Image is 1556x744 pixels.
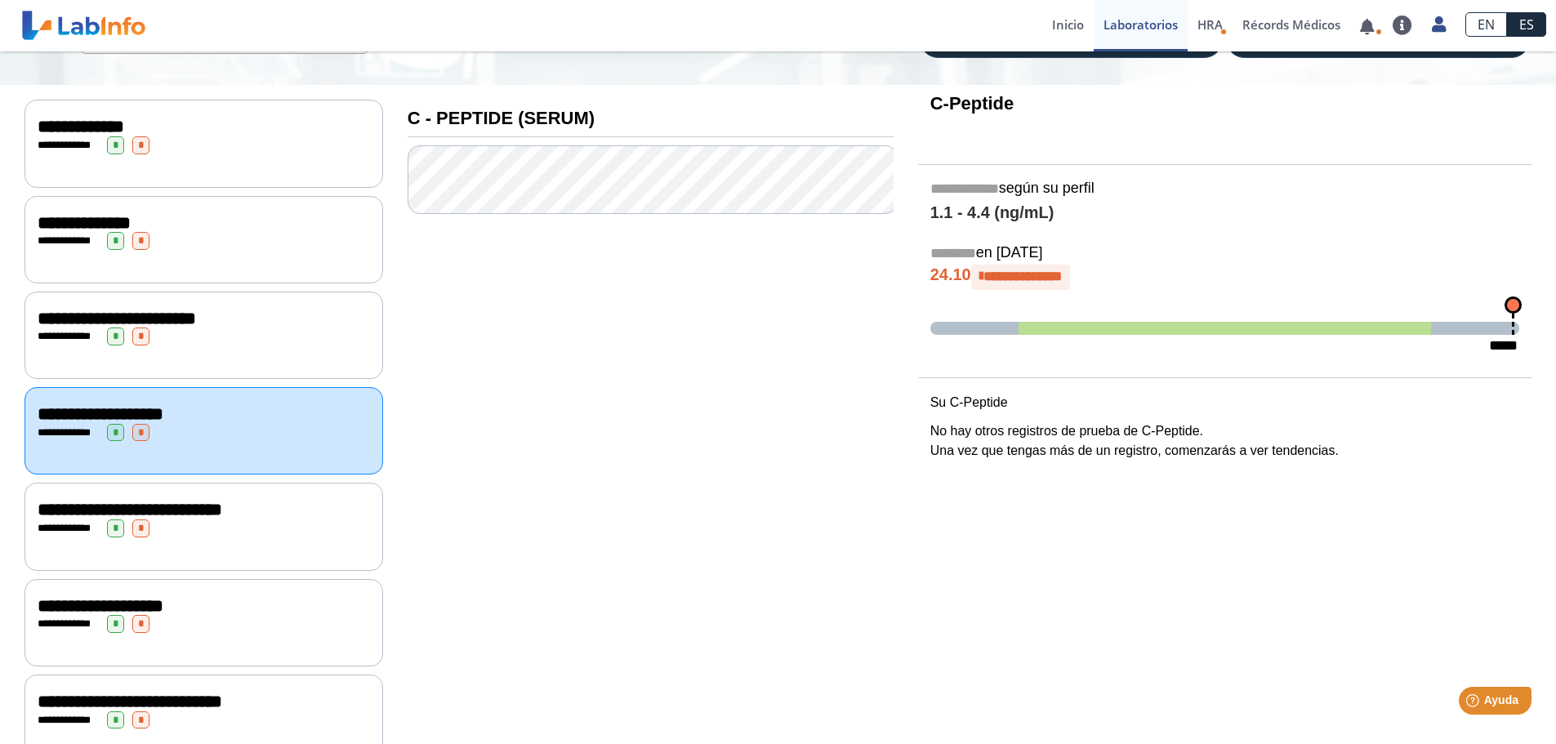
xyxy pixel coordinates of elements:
[930,180,1519,198] h5: según su perfil
[1411,680,1538,726] iframe: Help widget launcher
[930,244,1519,263] h5: en [DATE]
[1465,12,1507,37] a: EN
[930,393,1519,412] p: Su C-Peptide
[408,108,595,128] b: C - PEPTIDE (SERUM)
[930,203,1519,223] h4: 1.1 - 4.4 (ng/mL)
[1197,16,1223,33] span: HRA
[930,93,1014,114] b: C-Peptide
[930,421,1519,461] p: No hay otros registros de prueba de C-Peptide. Una vez que tengas más de un registro, comenzarás ...
[1507,12,1546,37] a: ES
[930,265,1519,289] h4: 24.10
